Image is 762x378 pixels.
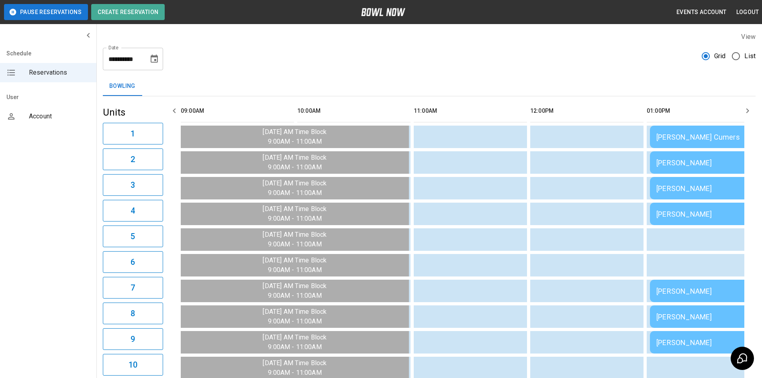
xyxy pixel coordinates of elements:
[131,230,135,243] h6: 5
[714,51,726,61] span: Grid
[361,8,405,16] img: logo
[181,100,294,122] th: 09:00AM
[103,200,163,222] button: 4
[297,100,411,122] th: 10:00AM
[103,77,756,96] div: inventory tabs
[131,204,135,217] h6: 4
[131,333,135,345] h6: 9
[103,226,163,247] button: 5
[103,277,163,299] button: 7
[131,307,135,320] h6: 8
[103,77,142,96] button: Bowling
[131,256,135,268] h6: 6
[103,148,163,170] button: 2
[733,5,762,20] button: Logout
[103,251,163,273] button: 6
[29,68,90,77] span: Reservations
[131,127,135,140] h6: 1
[673,5,730,20] button: Events Account
[744,51,756,61] span: List
[103,328,163,350] button: 9
[103,174,163,196] button: 3
[414,100,527,122] th: 11:00AM
[29,112,90,121] span: Account
[131,153,135,166] h6: 2
[103,303,163,324] button: 8
[91,4,165,20] button: Create Reservation
[103,123,163,144] button: 1
[103,354,163,376] button: 10
[146,51,162,67] button: Choose date, selected date is Aug 17, 2025
[131,179,135,191] h6: 3
[103,106,163,119] h5: Units
[741,33,756,41] label: View
[4,4,88,20] button: Pause Reservations
[129,358,137,371] h6: 10
[530,100,644,122] th: 12:00PM
[131,281,135,294] h6: 7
